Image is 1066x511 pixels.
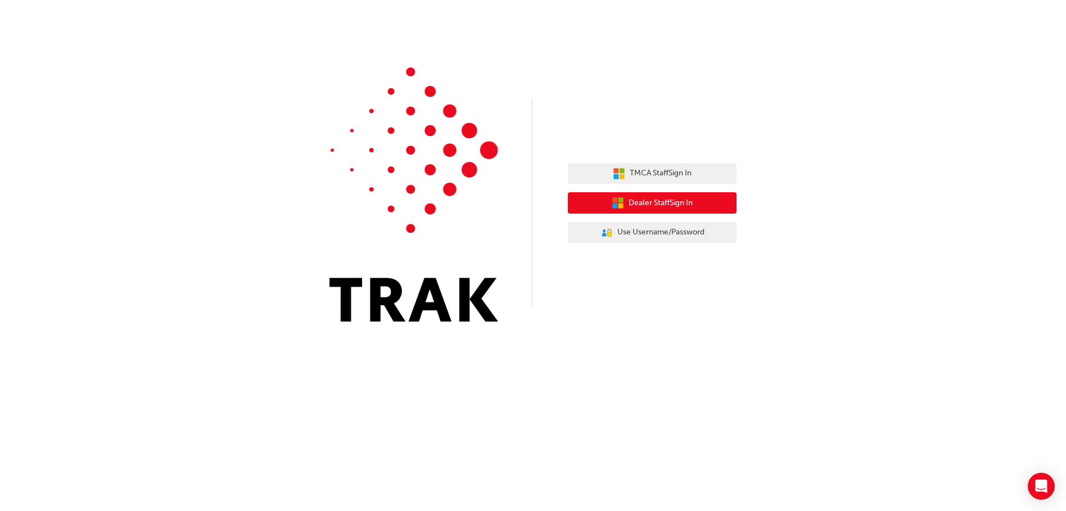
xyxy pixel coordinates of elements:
[629,197,693,210] span: Dealer Staff Sign In
[630,167,692,180] span: TMCA Staff Sign In
[568,222,737,243] button: Use Username/Password
[568,192,737,214] button: Dealer StaffSign In
[1028,473,1055,500] div: Open Intercom Messenger
[329,67,498,322] img: Trak
[617,226,704,239] span: Use Username/Password
[568,163,737,184] button: TMCA StaffSign In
